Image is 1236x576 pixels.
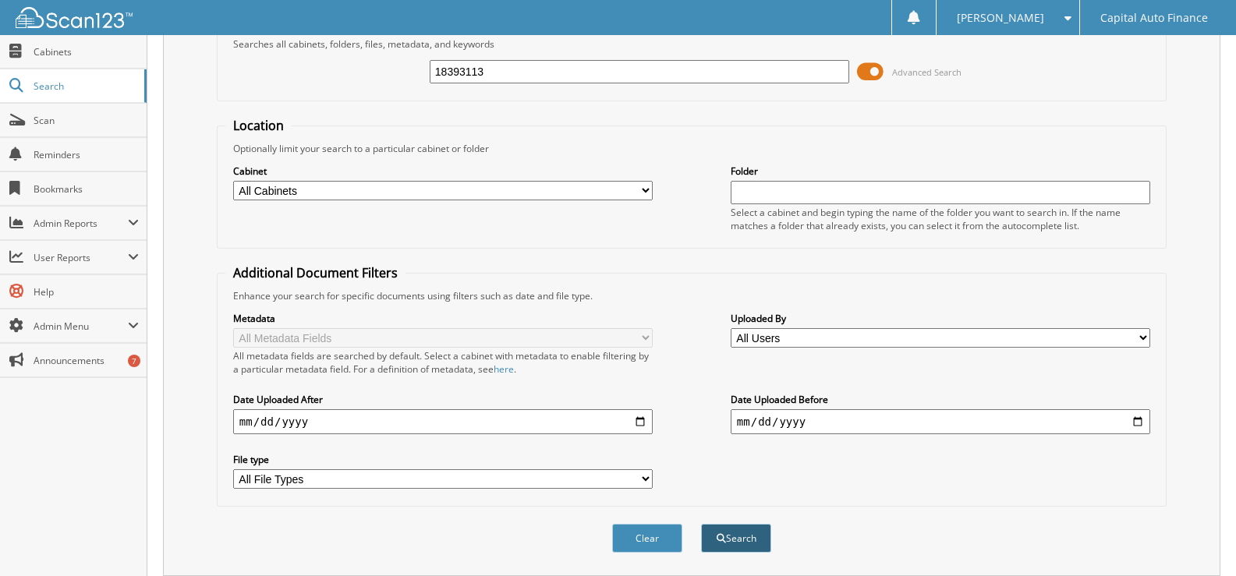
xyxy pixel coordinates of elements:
label: File type [233,453,653,466]
label: Date Uploaded Before [731,393,1150,406]
span: Help [34,285,139,299]
div: 7 [128,355,140,367]
label: Metadata [233,312,653,325]
span: User Reports [34,251,128,264]
span: Scan [34,114,139,127]
label: Folder [731,164,1150,178]
a: here [494,362,514,376]
label: Date Uploaded After [233,393,653,406]
span: Reminders [34,148,139,161]
iframe: Chat Widget [1158,501,1236,576]
div: Searches all cabinets, folders, files, metadata, and keywords [225,37,1158,51]
span: Bookmarks [34,182,139,196]
span: Admin Menu [34,320,128,333]
span: [PERSON_NAME] [957,13,1044,23]
span: Advanced Search [892,66,962,78]
input: end [731,409,1150,434]
div: Enhance your search for specific documents using filters such as date and file type. [225,289,1158,302]
div: Optionally limit your search to a particular cabinet or folder [225,142,1158,155]
label: Cabinet [233,164,653,178]
legend: Location [225,117,292,134]
span: Capital Auto Finance [1100,13,1208,23]
label: Uploaded By [731,312,1150,325]
div: Select a cabinet and begin typing the name of the folder you want to search in. If the name match... [731,206,1150,232]
input: start [233,409,653,434]
span: Cabinets [34,45,139,58]
span: Admin Reports [34,217,128,230]
button: Search [701,524,771,553]
img: scan123-logo-white.svg [16,7,133,28]
span: Announcements [34,354,139,367]
button: Clear [612,524,682,553]
legend: Additional Document Filters [225,264,406,281]
span: Search [34,80,136,93]
div: All metadata fields are searched by default. Select a cabinet with metadata to enable filtering b... [233,349,653,376]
